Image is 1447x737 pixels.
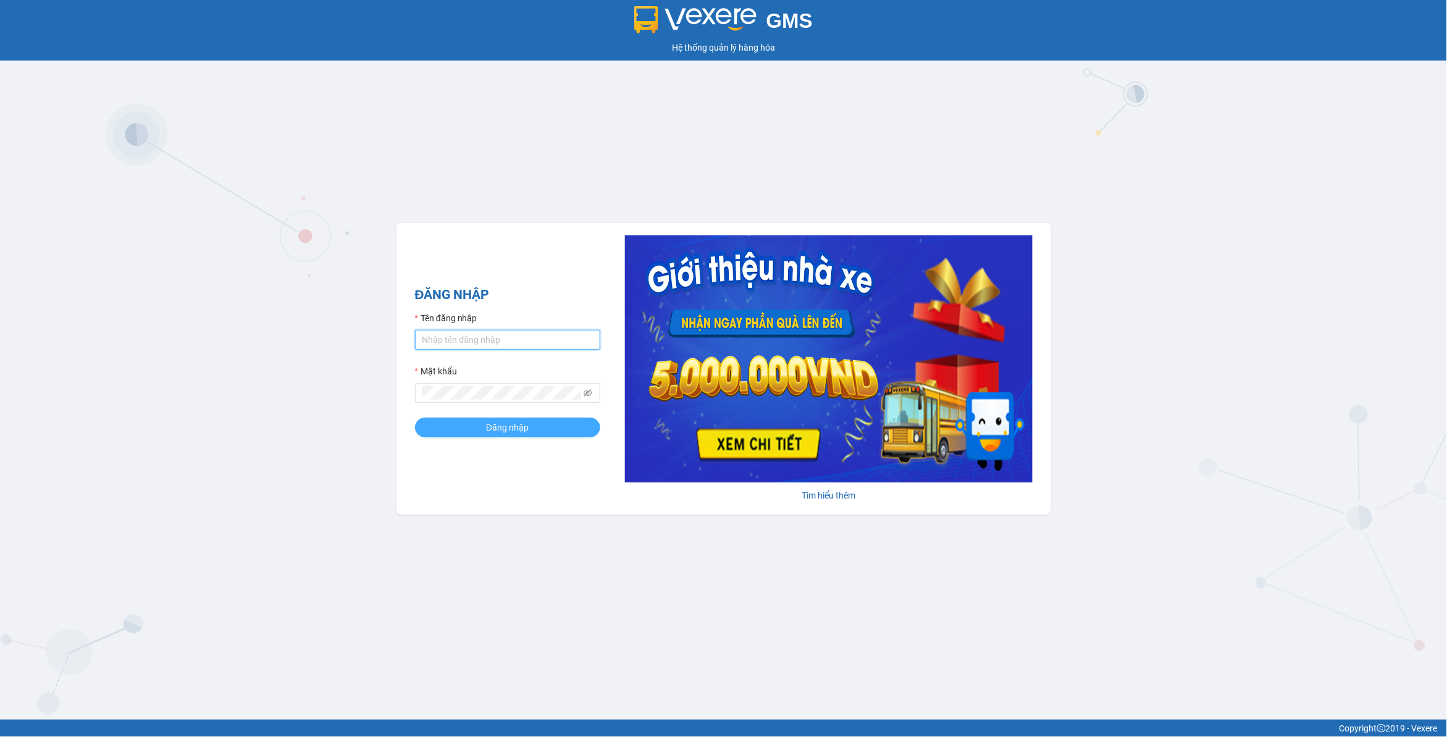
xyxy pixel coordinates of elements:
[625,235,1033,482] img: banner-0
[625,489,1033,502] div: Tìm hiểu thêm
[766,9,813,32] span: GMS
[486,421,529,434] span: Đăng nhập
[415,311,477,325] label: Tên đăng nhập
[634,6,757,33] img: logo 2
[584,389,592,397] span: eye-invisible
[3,41,1444,54] div: Hệ thống quản lý hàng hóa
[415,285,600,305] h2: ĐĂNG NHẬP
[634,19,813,28] a: GMS
[9,722,1438,735] div: Copyright 2019 - Vexere
[1377,724,1386,733] span: copyright
[422,386,582,400] input: Mật khẩu
[415,364,457,378] label: Mật khẩu
[415,418,600,437] button: Đăng nhập
[415,330,600,350] input: Tên đăng nhập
